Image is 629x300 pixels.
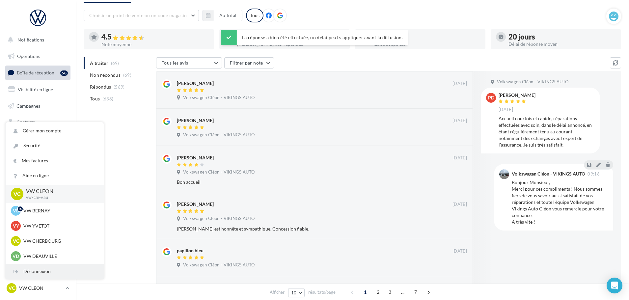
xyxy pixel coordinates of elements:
span: PD [488,95,494,101]
div: Taux de réponse [373,42,480,46]
span: Contacts [16,119,35,125]
span: VC [14,190,21,198]
div: papillon bleu [177,247,204,254]
a: Visibilité en ligne [4,83,72,96]
span: Tous [90,95,100,102]
a: Opérations [4,49,72,63]
div: Open Intercom Messenger [607,278,622,293]
span: Boîte de réception [17,70,54,75]
div: La réponse a bien été effectuée, un délai peut s’appliquer avant la diffusion. [221,30,408,45]
button: Notifications [4,33,69,47]
div: [PERSON_NAME] est honnête et sympathique. Concession fiable. [177,226,424,232]
div: Note moyenne [101,42,209,47]
p: VW CLEON [26,187,93,195]
button: Choisir un point de vente ou un code magasin [84,10,199,21]
p: VW DEAUVILLE [23,253,96,259]
div: Bonjour Monsieur, Merci pour ces compliments ! Nous sommes fiers de vous savoir aussi satisfait d... [512,179,608,225]
a: Gérer mon compte [6,123,104,138]
span: VY [13,223,19,229]
span: [DATE] [452,81,467,87]
div: Tous [246,9,263,22]
a: Médiathèque [4,132,72,146]
span: VD [13,253,19,259]
span: 3 [385,287,395,297]
span: Volkswagen Cléon - VIKINGS AUTO [183,132,255,138]
span: Volkswagen Cléon - VIKINGS AUTO [497,79,568,85]
div: 89 % [373,33,480,41]
p: VW YVETOT [23,223,96,229]
p: VW CHERBOURG [23,238,96,244]
span: 09:16 [588,172,600,176]
span: Notifications [17,37,44,42]
span: Volkswagen Cléon - VIKINGS AUTO [183,169,255,175]
span: 7 [410,287,421,297]
span: VC [13,238,19,244]
p: vw-cle-vau [26,195,93,201]
span: [DATE] [499,107,513,113]
div: 68 [60,70,68,76]
a: Calendrier [4,148,72,162]
span: [DATE] [452,155,467,161]
span: VB [13,207,19,214]
div: Délai de réponse moyen [508,42,616,46]
div: [PERSON_NAME] [177,201,214,207]
button: Au total [214,10,242,21]
span: [DATE] [452,248,467,254]
span: Afficher [270,289,285,295]
a: Sécurité [6,138,104,153]
p: VW BERNAY [23,207,96,214]
span: Volkswagen Cléon - VIKINGS AUTO [183,95,255,101]
div: Bon accueil [177,179,424,185]
a: Aide en ligne [6,168,104,183]
a: PLV et print personnalisable [4,164,72,184]
span: (569) [114,84,125,90]
span: (638) [102,96,114,101]
span: Répondus [90,84,111,90]
span: [DATE] [452,118,467,124]
button: 10 [288,288,305,297]
div: [PERSON_NAME] [177,154,214,161]
div: Volkswagen Cléon - VIKINGS AUTO [512,172,585,176]
div: 20 jours [508,33,616,41]
div: 4.5 [101,33,209,41]
span: Choisir un point de vente ou un code magasin [89,13,187,18]
a: Campagnes DataOnDemand [4,186,72,206]
span: Opérations [17,53,40,59]
span: Non répondus [90,72,121,78]
span: 1 [360,287,370,297]
span: ... [397,287,408,297]
span: Campagnes [16,103,40,108]
span: Volkswagen Cléon - VIKINGS AUTO [183,262,255,268]
div: [PERSON_NAME] [177,80,214,87]
span: (69) [123,72,131,78]
span: 10 [291,290,297,295]
div: [PERSON_NAME] [499,93,535,97]
span: VC [9,285,15,291]
span: Visibilité en ligne [18,87,53,92]
button: Filtrer par note [224,57,274,68]
div: Déconnexion [6,264,104,279]
button: Au total [203,10,242,21]
a: Contacts [4,115,72,129]
a: Boîte de réception68 [4,66,72,80]
p: VW CLEON [19,285,63,291]
div: [PERSON_NAME] [177,117,214,124]
a: VC VW CLEON [5,282,70,294]
span: Volkswagen Cléon - VIKINGS AUTO [183,216,255,222]
button: Tous les avis [156,57,222,68]
span: résultats/page [308,289,336,295]
span: [DATE] [452,202,467,207]
div: Accueil courtois et rapide, réparations effectuées avec soin, dans le délai annoncé, en étant rég... [499,115,595,148]
span: 2 [373,287,383,297]
a: Mes factures [6,153,104,168]
a: Campagnes [4,99,72,113]
span: Tous les avis [162,60,188,66]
